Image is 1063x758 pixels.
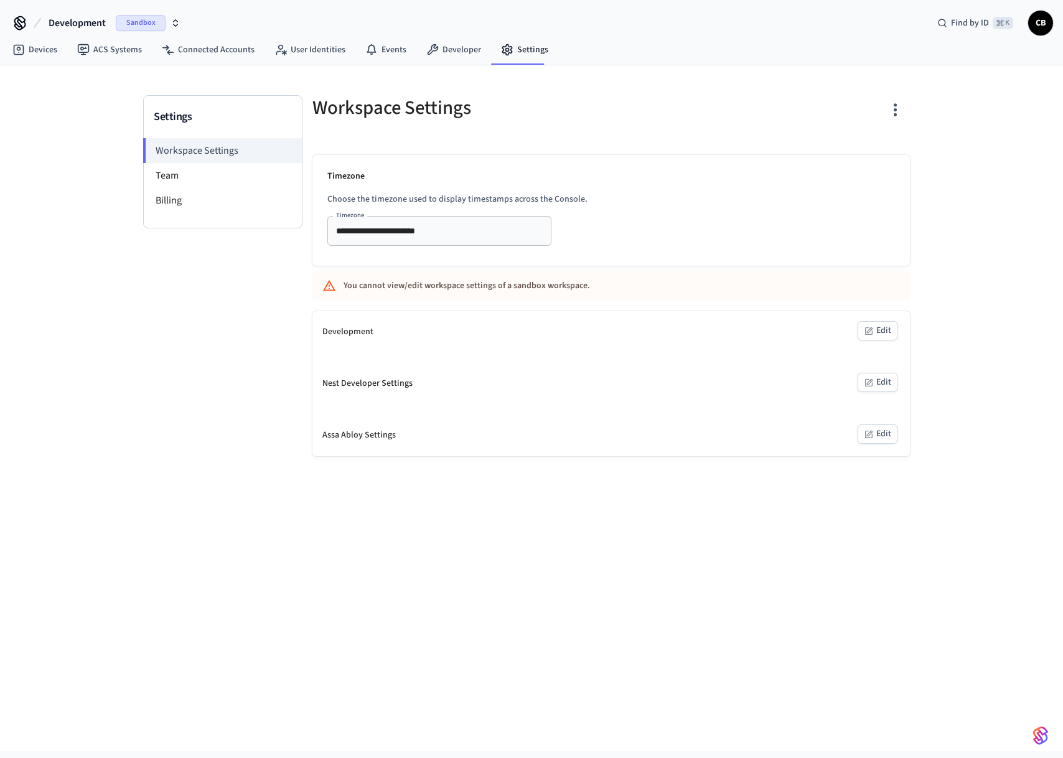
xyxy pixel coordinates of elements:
[49,16,106,30] span: Development
[416,39,491,61] a: Developer
[858,321,897,340] button: Edit
[116,15,166,31] span: Sandbox
[927,12,1023,34] div: Find by ID⌘ K
[1028,11,1053,35] button: CB
[143,138,302,163] li: Workspace Settings
[154,108,292,126] h3: Settings
[491,39,558,61] a: Settings
[322,377,413,390] div: Nest Developer Settings
[144,188,302,213] li: Billing
[67,39,152,61] a: ACS Systems
[344,274,805,297] div: You cannot view/edit workspace settings of a sandbox workspace.
[355,39,416,61] a: Events
[858,424,897,444] button: Edit
[322,429,396,442] div: Assa Abloy Settings
[336,210,364,220] label: Timezone
[144,163,302,188] li: Team
[327,170,895,183] p: Timezone
[327,193,895,206] p: Choose the timezone used to display timestamps across the Console.
[993,17,1013,29] span: ⌘ K
[265,39,355,61] a: User Identities
[858,373,897,392] button: Edit
[152,39,265,61] a: Connected Accounts
[312,95,604,121] h5: Workspace Settings
[322,325,373,339] div: Development
[2,39,67,61] a: Devices
[1033,726,1048,746] img: SeamLogoGradient.69752ec5.svg
[951,17,989,29] span: Find by ID
[1029,12,1052,34] span: CB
